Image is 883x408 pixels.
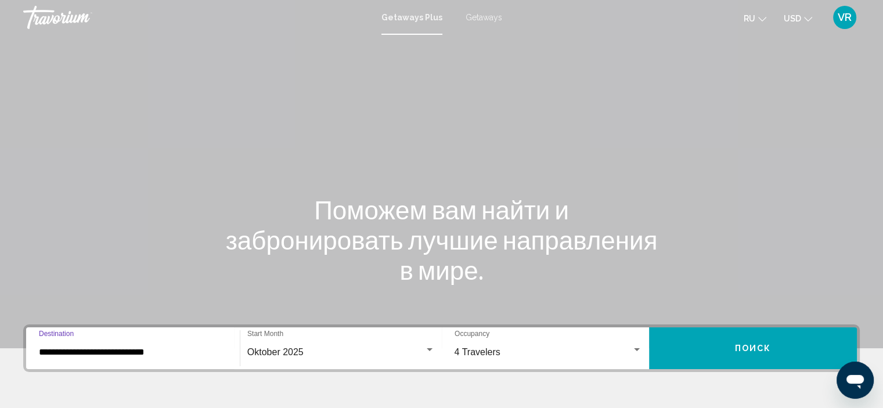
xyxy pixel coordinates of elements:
h1: Поможем вам найти и забронировать лучшие направления в мире. [224,194,659,285]
a: Travorium [23,6,370,29]
a: Getaways [466,13,502,22]
div: Search widget [26,327,857,369]
span: Поиск [735,344,772,353]
iframe: Schaltfläche zum Öffnen des Messaging-Fensters [837,362,874,399]
button: Поиск [649,327,857,369]
span: VR [838,12,852,23]
a: Getaways Plus [381,13,442,22]
button: User Menu [830,5,860,30]
span: 4 Travelers [455,347,500,357]
button: Change language [744,10,766,27]
span: ru [744,14,755,23]
button: Change currency [784,10,812,27]
span: Oktober 2025 [247,347,304,357]
span: USD [784,14,801,23]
